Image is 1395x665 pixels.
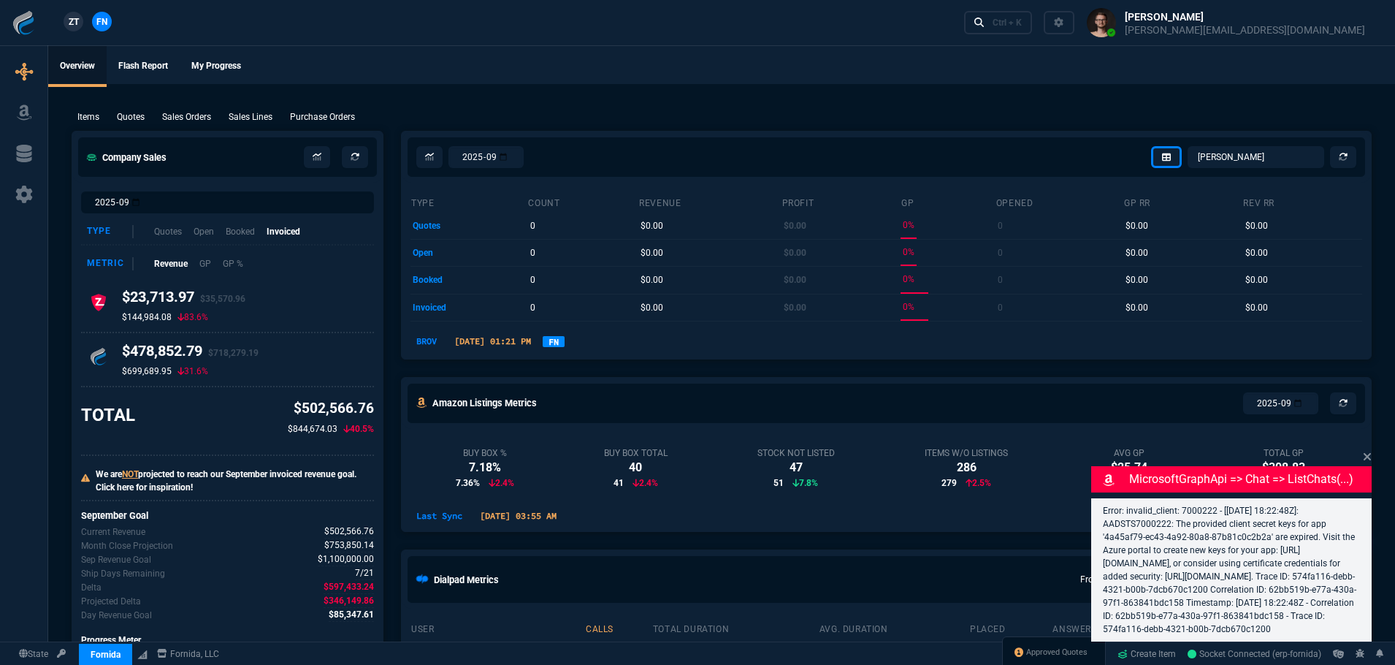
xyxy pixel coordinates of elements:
[107,46,180,87] a: Flash Report
[969,617,1052,638] th: placed
[998,216,1003,236] p: 0
[154,257,188,270] p: Revenue
[456,447,514,459] div: Buy Box %
[1103,504,1360,636] p: Error: invalid_client: 7000222 - [[DATE] 18:22:48Z]: AADSTS7000222: The provided client secret ke...
[177,311,208,323] p: 83.6%
[324,539,374,552] span: Uses current month's data to project the month's close.
[226,225,255,238] p: Booked
[530,243,535,263] p: 0
[604,447,668,459] div: Buy Box Total
[194,225,214,238] p: Open
[81,404,135,426] h3: TOTAL
[903,297,914,317] p: 0%
[530,216,535,236] p: 0
[792,476,818,490] p: 7.8%
[200,294,245,304] span: $35,570.96
[410,239,527,266] td: open
[941,476,957,490] span: 279
[925,459,1008,476] div: 286
[993,17,1022,28] div: Ctrl + K
[1123,191,1242,212] th: GP RR
[81,539,173,552] p: Uses current month's data to project the month's close.
[324,580,374,594] span: The difference between the current month's Revenue and the goal.
[1188,649,1321,659] span: Socket Connected (erp-fornida)
[1125,243,1148,263] p: $0.00
[199,257,211,270] p: GP
[410,335,443,348] p: BROV
[343,422,374,436] p: 40.5%
[342,566,375,580] p: spec.value
[998,243,1003,263] p: 0
[290,110,355,123] p: Purchase Orders
[311,525,375,539] p: spec.value
[87,257,134,270] div: Metric
[1026,647,1088,658] span: Approved Quotes
[998,297,1003,318] p: 0
[81,634,374,647] p: Progress Meter
[410,617,585,638] th: user
[489,476,514,490] p: 2.4%
[530,297,535,318] p: 0
[81,567,165,580] p: Out of 21 ship days in Sep - there are 7 remaining.
[305,552,375,566] p: spec.value
[1129,471,1369,488] p: MicrosoftGraphApi => chat => listChats(...)
[456,459,514,476] div: 7.18%
[81,510,374,522] h6: September Goal
[995,191,1123,212] th: opened
[53,647,70,661] a: API TOKEN
[77,110,99,123] p: Items
[641,297,663,318] p: $0.00
[1245,216,1268,236] p: $0.00
[122,288,245,311] h4: $23,713.97
[784,243,806,263] p: $0.00
[81,553,151,566] p: Company Revenue Goal for Sep.
[327,607,377,623] span: Delta divided by the remaining ship days.
[87,151,167,164] h5: Company Sales
[1098,447,1160,459] div: Avg GP
[784,270,806,290] p: $0.00
[638,191,781,212] th: revenue
[324,525,374,539] span: Revenue for Sep.
[410,509,468,522] p: Last Sync
[313,607,377,623] p: spec.value
[355,566,374,580] span: Out of 21 ship days in Sep - there are 7 remaining.
[530,270,535,290] p: 0
[87,225,134,238] div: Type
[117,110,145,123] p: Quotes
[162,110,211,123] p: Sales Orders
[585,617,652,638] th: calls
[543,336,565,347] a: FN
[177,365,208,377] p: 31.6%
[288,398,374,419] p: $502,566.76
[96,468,374,494] p: We are projected to reach our September invoiced revenue goal. Click here for inspiration!
[48,46,107,87] a: Overview
[410,191,527,212] th: type
[432,396,537,410] h5: Amazon Listings Metrics
[311,539,375,552] p: spec.value
[1080,573,1129,586] p: From:
[1245,270,1268,290] p: $0.00
[208,348,259,358] span: $718,279.19
[641,216,663,236] p: $0.00
[901,191,995,212] th: GP
[784,216,806,236] p: $0.00
[318,552,374,566] span: Company Revenue Goal for Sep.
[903,242,914,262] p: 0%
[641,270,663,290] p: $0.00
[966,476,991,490] p: 2.5%
[122,365,172,377] p: $699,689.95
[81,525,145,539] p: Revenue for Sep.
[448,335,537,348] p: [DATE] 01:21 PM
[819,617,969,638] th: avg. duration
[310,594,375,608] p: spec.value
[784,297,806,318] p: $0.00
[527,191,638,212] th: count
[474,509,562,522] p: [DATE] 03:55 AM
[1112,643,1182,665] a: Create Item
[267,225,300,238] p: Invoiced
[903,269,914,289] p: 0%
[757,447,835,459] div: Stock Not Listed
[410,294,527,321] td: invoiced
[773,476,784,490] span: 51
[614,476,624,490] span: 41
